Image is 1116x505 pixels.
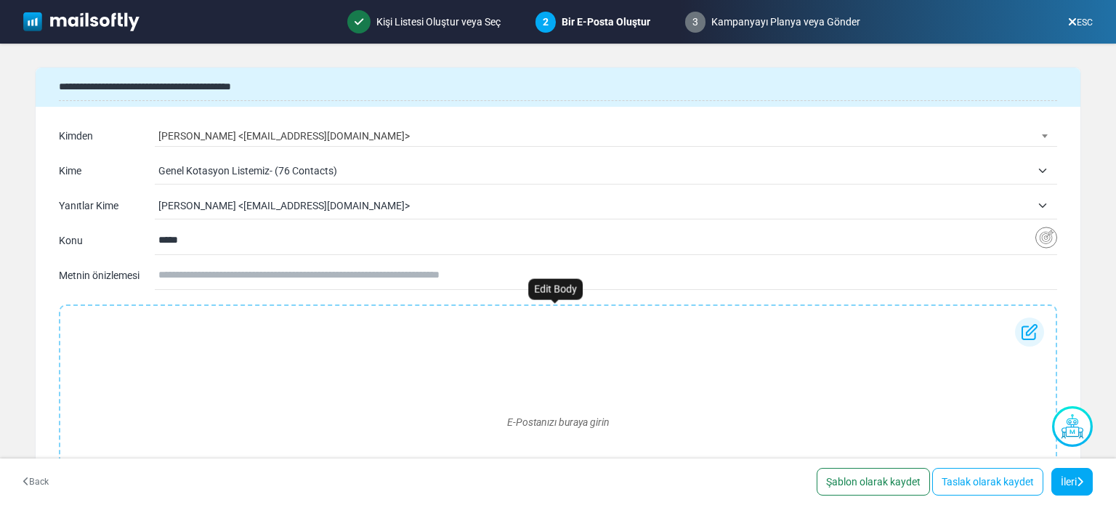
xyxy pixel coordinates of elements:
[507,415,610,430] span: E-Postanızı buraya girin
[59,233,132,249] div: Konu
[23,475,49,488] a: Back
[158,162,1031,179] span: Genel Kotasyon Listemiz- (76 Contacts)
[158,126,1053,146] span: Volkan Değirmenci <volkan@algodon.com.tr>
[59,129,132,144] div: Kimden
[158,158,1057,184] span: Genel Kotasyon Listemiz- (76 Contacts)
[817,468,930,496] a: Şablon olarak kaydet
[158,193,1057,219] span: Volkan Değirmenci <volkan@algodon.com.tr>
[59,163,132,179] div: Kime
[1035,227,1057,249] img: Insert Variable
[543,16,549,28] span: 2
[1052,406,1093,447] img: Yapay Zeka Asistanı
[23,12,139,31] img: mailsoftly_white_logo.svg
[932,468,1043,496] a: Taslak olarak kaydet
[685,12,705,33] span: 3
[1068,17,1093,28] a: ESC
[59,198,132,214] div: Yanıtlar Kime
[158,197,1031,214] span: Volkan Değirmenci <volkan@algodon.com.tr>
[1051,468,1093,496] a: İleri
[528,279,583,300] div: Edit Body
[59,268,132,283] div: Metnin önizlemesi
